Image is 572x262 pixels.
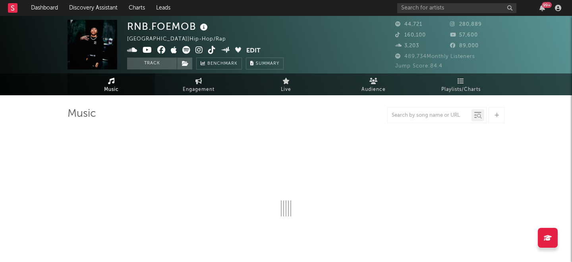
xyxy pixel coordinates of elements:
span: 489,734 Monthly Listeners [395,54,475,59]
span: Music [104,85,119,94]
span: 280,889 [450,22,482,27]
span: Jump Score: 84.4 [395,64,443,69]
span: Audience [361,85,386,94]
span: Summary [256,62,279,66]
button: Edit [246,46,261,56]
a: Audience [330,73,417,95]
button: 99+ [539,5,545,11]
a: Playlists/Charts [417,73,504,95]
span: 3,203 [395,43,419,48]
a: Live [242,73,330,95]
span: Engagement [183,85,214,94]
a: Benchmark [196,58,242,69]
button: Summary [246,58,284,69]
a: Engagement [155,73,242,95]
span: Live [281,85,291,94]
input: Search for artists [397,3,516,13]
span: Benchmark [207,59,238,69]
span: 160,100 [395,33,426,38]
span: 57,600 [450,33,478,38]
div: RNB.FOEMOB [127,20,210,33]
button: Track [127,58,177,69]
a: Music [68,73,155,95]
input: Search by song name or URL [388,112,472,119]
span: 89,000 [450,43,479,48]
div: [GEOGRAPHIC_DATA] | Hip-Hop/Rap [127,35,235,44]
span: Playlists/Charts [441,85,481,94]
div: 99 + [542,2,552,8]
span: 44,721 [395,22,422,27]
